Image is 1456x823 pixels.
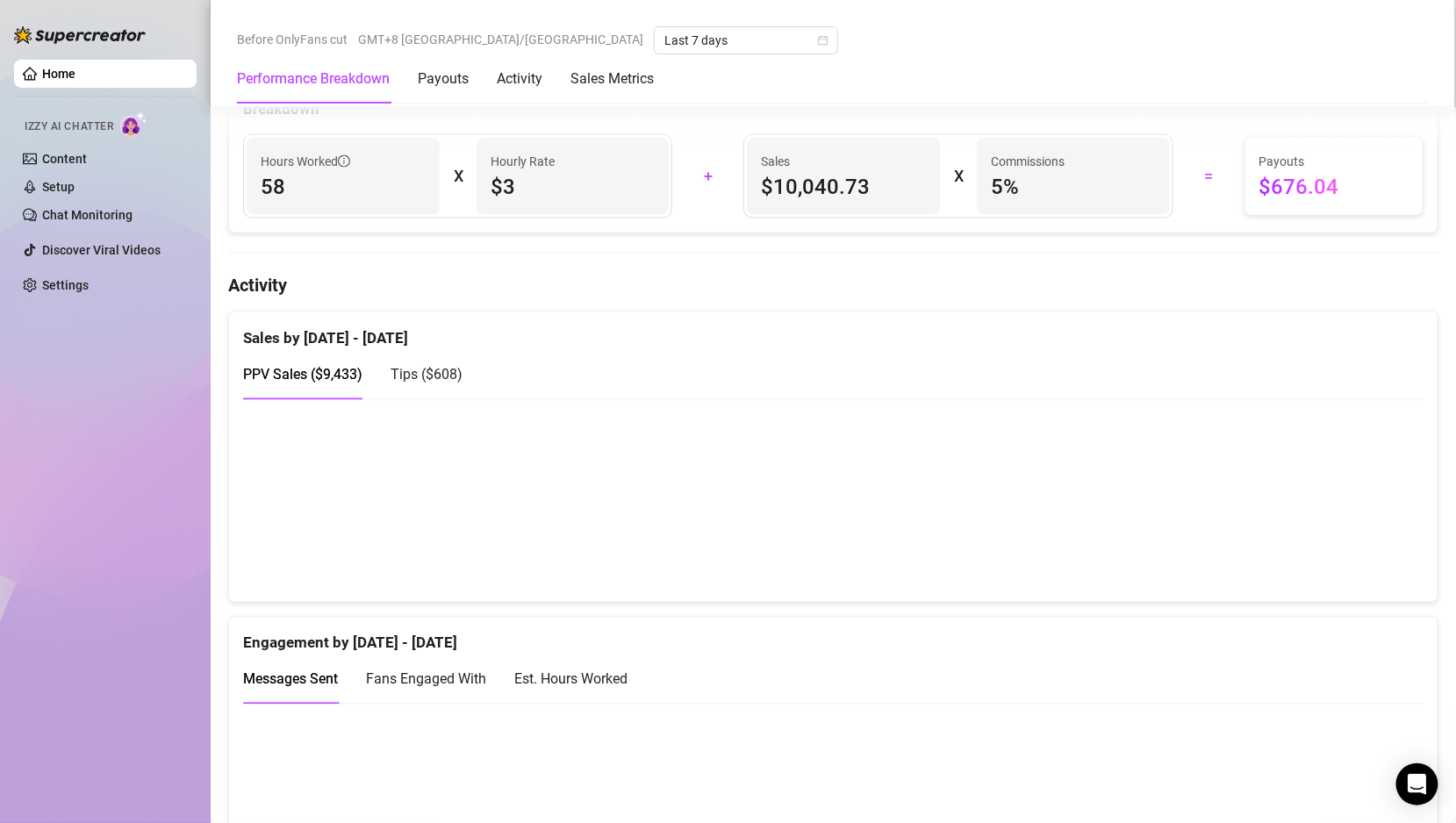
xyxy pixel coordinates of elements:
span: 5 % [991,173,1156,201]
article: Commissions [991,152,1065,171]
span: Hours Worked [261,152,350,171]
span: Izzy AI Chatter [25,118,113,135]
span: Last 7 days [664,27,828,54]
div: Activity [497,68,542,89]
div: Breakdown [243,97,1424,121]
span: GMT+8 [GEOGRAPHIC_DATA]/[GEOGRAPHIC_DATA] [358,26,643,53]
img: AI Chatter [120,111,147,137]
div: Open Intercom Messenger [1396,763,1438,805]
span: Tips ( $608 ) [391,367,463,383]
a: Discover Viral Videos [42,243,161,257]
span: calendar [818,35,828,46]
div: Engagement by [DATE] - [DATE] [243,618,1424,655]
div: X [954,162,963,190]
div: Est. Hours Worked [514,669,628,691]
span: $3 [491,173,656,201]
div: Payouts [418,68,469,89]
article: Hourly Rate [491,152,555,171]
a: Chat Monitoring [42,208,133,222]
h4: Activity [228,273,1438,297]
a: Setup [42,180,75,194]
img: logo-BBDzfeDw.svg [14,26,146,44]
span: Fans Engaged With [366,671,486,688]
a: Settings [42,278,89,292]
span: Sales [761,152,926,171]
div: Sales by [DATE] - [DATE] [243,312,1424,350]
a: Content [42,152,87,166]
div: X [454,162,463,190]
span: Messages Sent [243,671,338,688]
span: Payouts [1259,152,1409,171]
span: 58 [261,173,426,201]
div: Sales Metrics [570,68,654,89]
span: PPV Sales ( $9,433 ) [243,367,362,383]
a: Home [42,67,75,81]
div: = [1184,162,1234,190]
div: Performance Breakdown [237,68,390,89]
span: info-circle [338,155,350,168]
span: $10,040.73 [761,173,926,201]
span: Before OnlyFans cut [237,26,348,53]
span: $676.04 [1259,173,1409,201]
div: + [683,162,733,190]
